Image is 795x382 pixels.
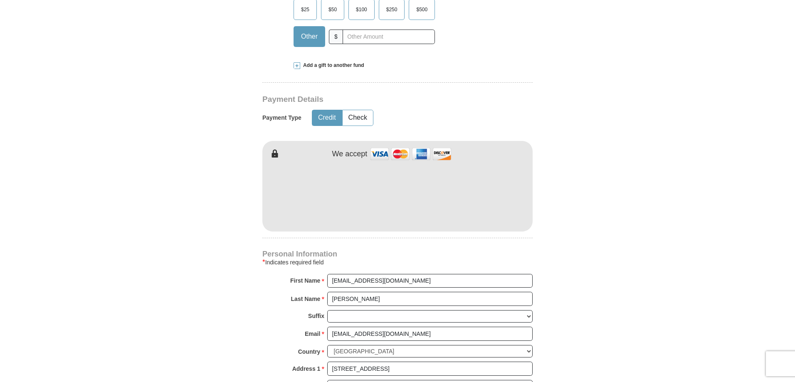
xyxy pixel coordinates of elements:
span: Add a gift to another fund [300,62,364,69]
span: $50 [324,3,341,16]
span: $500 [412,3,432,16]
span: $100 [352,3,371,16]
div: Indicates required field [262,257,533,267]
span: Other [297,30,322,43]
strong: Address 1 [292,363,321,375]
strong: Last Name [291,293,321,305]
button: Credit [312,110,342,126]
h3: Payment Details [262,95,474,104]
h5: Payment Type [262,114,301,121]
span: $25 [297,3,314,16]
input: Other Amount [343,30,435,44]
button: Check [343,110,373,126]
strong: Email [305,328,320,340]
strong: Country [298,346,321,357]
h4: We accept [332,150,368,159]
img: credit cards accepted [369,145,452,163]
span: $250 [382,3,402,16]
strong: Suffix [308,310,324,322]
strong: First Name [290,275,320,286]
h4: Personal Information [262,251,533,257]
span: $ [329,30,343,44]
